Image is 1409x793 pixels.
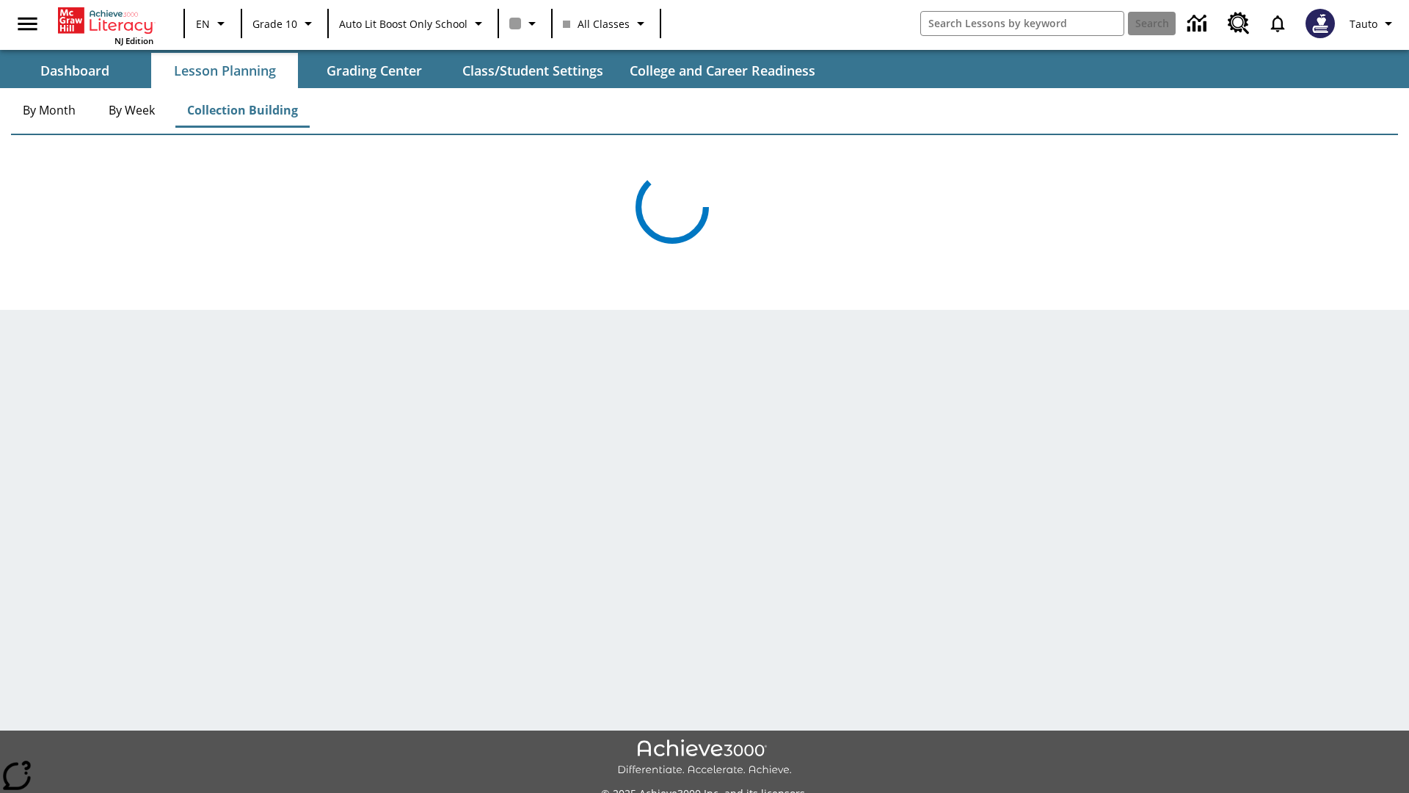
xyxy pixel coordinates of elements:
button: Language: EN, Select a language [189,10,236,37]
a: Data Center [1179,4,1219,44]
button: By Week [95,93,168,128]
button: School: Auto Lit Boost only School, Select your school [333,10,493,37]
span: NJ Edition [114,35,153,46]
button: Grading Center [301,53,448,88]
button: Grade: Grade 10, Select a grade [247,10,323,37]
button: Profile/Settings [1344,10,1403,37]
a: Notifications [1259,4,1297,43]
div: Home [58,4,153,46]
button: Class/Student Settings [451,53,615,88]
img: Avatar [1306,9,1335,38]
a: Resource Center, Will open in new tab [1219,4,1259,43]
span: Grade 10 [252,16,297,32]
img: Achieve3000 Differentiate Accelerate Achieve [617,739,792,777]
span: EN [196,16,210,32]
span: Tauto [1350,16,1377,32]
button: Dashboard [1,53,148,88]
input: search field [921,12,1124,35]
button: Collection Building [175,93,310,128]
a: Home [58,6,153,35]
button: College and Career Readiness [618,53,827,88]
button: Class: All Classes, Select your class [557,10,655,37]
span: All Classes [563,16,630,32]
button: Select a new avatar [1297,4,1344,43]
button: Open side menu [6,2,49,46]
button: Lesson Planning [151,53,298,88]
button: By Month [11,93,87,128]
span: Auto Lit Boost only School [339,16,467,32]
